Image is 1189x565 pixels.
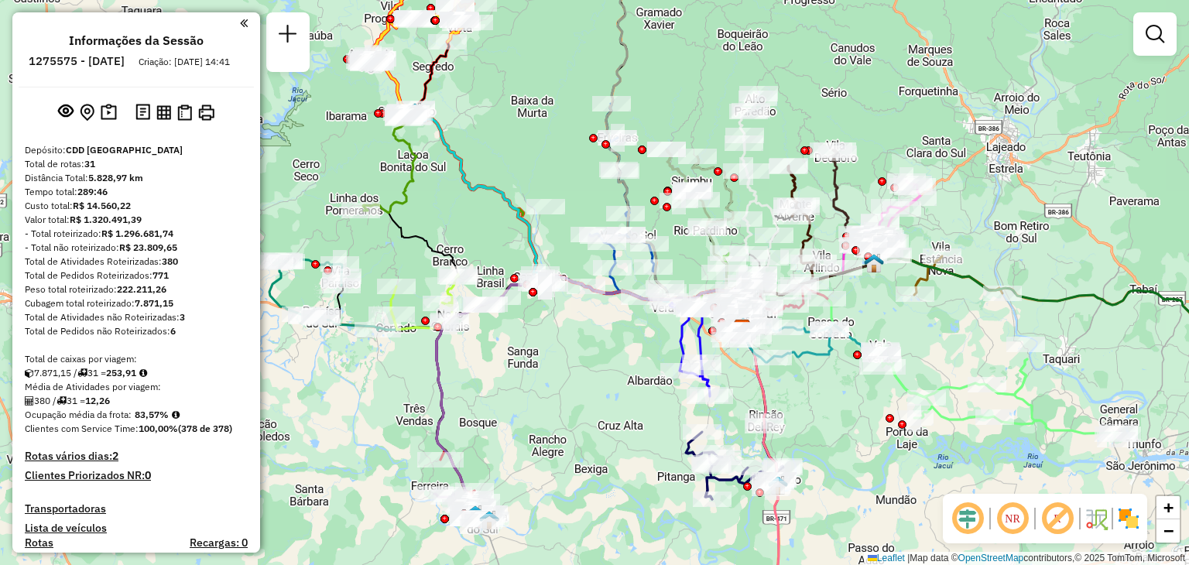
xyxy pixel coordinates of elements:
[25,352,248,366] div: Total de caixas por viagem:
[139,423,178,434] strong: 100,00%
[153,101,174,122] button: Visualizar relatório de Roteirização
[25,255,248,269] div: Total de Atividades Roteirizadas:
[101,228,173,239] strong: R$ 1.296.681,74
[106,367,136,378] strong: 253,91
[145,468,151,482] strong: 0
[465,505,485,525] img: UDC Cachueira do Sul - ZUMPY
[162,255,178,267] strong: 380
[66,144,183,156] strong: CDD [GEOGRAPHIC_DATA]
[172,410,180,419] em: Média calculada utilizando a maior ocupação (%Peso ou %Cubagem) de cada rota da sessão. Rotas cro...
[733,317,753,337] img: Santa Cruz FAD
[70,214,142,225] strong: R$ 1.320.491,39
[949,500,986,537] span: Ocultar deslocamento
[1163,498,1174,517] span: +
[25,213,248,227] div: Valor total:
[117,283,166,295] strong: 222.211,26
[864,552,1189,565] div: Map data © contributors,© 2025 TomTom, Microsoft
[25,296,248,310] div: Cubagem total roteirizado:
[240,14,248,32] a: Clique aqui para minimizar o painel
[170,325,176,337] strong: 6
[25,450,248,463] h4: Rotas vários dias:
[88,172,143,183] strong: 5.828,97 km
[1156,496,1180,519] a: Zoom in
[25,199,248,213] div: Custo total:
[25,469,248,482] h4: Clientes Priorizados NR:
[77,368,87,378] i: Total de rotas
[1139,19,1170,50] a: Exibir filtros
[405,102,425,122] img: Sobradinho
[132,101,153,125] button: Logs desbloquear sessão
[77,101,98,125] button: Centralizar mapa no depósito ou ponto de apoio
[864,253,884,273] img: Venâncio Aires
[25,536,53,550] a: Rotas
[152,269,169,281] strong: 771
[25,227,248,241] div: - Total roteirizado:
[732,319,752,339] img: CDD Santa Cruz do Sul
[1039,500,1076,537] span: Exibir rótulo
[139,368,147,378] i: Meta Caixas/viagem: 227,95 Diferença: 25,96
[25,171,248,185] div: Distância Total:
[1084,506,1108,531] img: Fluxo de ruas
[55,100,77,125] button: Exibir sessão original
[25,394,248,408] div: 380 / 31 =
[25,185,248,199] div: Tempo total:
[178,423,232,434] strong: (378 de 378)
[180,311,185,323] strong: 3
[526,199,565,214] div: Atividade não roteirizada - ALCIDO DROST - ME
[25,423,139,434] span: Clientes com Service Time:
[272,19,303,53] a: Nova sessão e pesquisa
[25,366,248,380] div: 7.871,15 / 31 =
[119,241,177,253] strong: R$ 23.809,65
[25,368,34,378] i: Cubagem total roteirizado
[195,101,218,124] button: Imprimir Rotas
[1116,506,1141,531] img: Exibir/Ocultar setores
[84,158,95,169] strong: 31
[25,396,34,406] i: Total de Atividades
[25,269,248,282] div: Total de Pedidos Roteirizados:
[25,380,248,394] div: Média de Atividades por viagem:
[174,101,195,124] button: Visualizar Romaneio
[25,502,248,515] h4: Transportadoras
[25,310,248,324] div: Total de Atividades não Roteirizadas:
[25,324,248,338] div: Total de Pedidos não Roteirizados:
[907,553,910,563] span: |
[1163,521,1174,540] span: −
[73,200,131,211] strong: R$ 14.560,22
[868,553,905,563] a: Leaflet
[479,510,499,530] img: FAD Santa Cruz do Sul- Cachoeira
[25,241,248,255] div: - Total não roteirizado:
[25,157,248,171] div: Total de rotas:
[85,395,110,406] strong: 12,26
[25,282,248,296] div: Peso total roteirizado:
[994,500,1031,537] span: Ocultar NR
[57,396,67,406] i: Total de rotas
[190,536,248,550] h4: Recargas: 0
[1156,519,1180,543] a: Zoom out
[29,54,125,68] h6: 1275575 - [DATE]
[98,101,120,125] button: Painel de Sugestão
[958,553,1024,563] a: OpenStreetMap
[25,409,132,420] span: Ocupação média da frota:
[69,33,204,48] h4: Informações da Sessão
[132,55,236,69] div: Criação: [DATE] 14:41
[135,409,169,420] strong: 83,57%
[25,522,248,535] h4: Lista de veículos
[135,297,173,309] strong: 7.871,15
[112,449,118,463] strong: 2
[77,186,108,197] strong: 289:46
[25,143,248,157] div: Depósito:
